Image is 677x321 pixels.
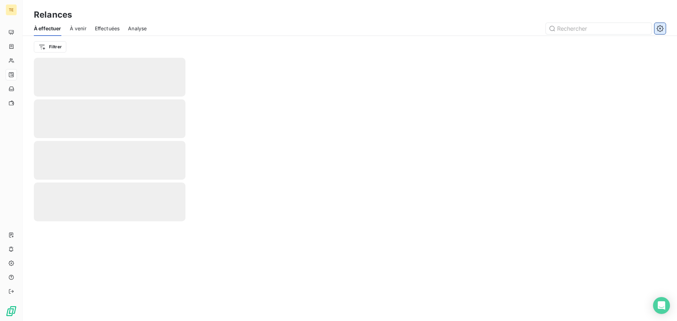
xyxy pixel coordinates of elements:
[70,25,86,32] span: À venir
[6,4,17,16] div: TE
[6,305,17,317] img: Logo LeanPay
[34,41,66,53] button: Filtrer
[653,297,670,314] div: Open Intercom Messenger
[34,25,61,32] span: À effectuer
[95,25,120,32] span: Effectuées
[34,8,72,21] h3: Relances
[128,25,147,32] span: Analyse
[546,23,652,34] input: Rechercher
